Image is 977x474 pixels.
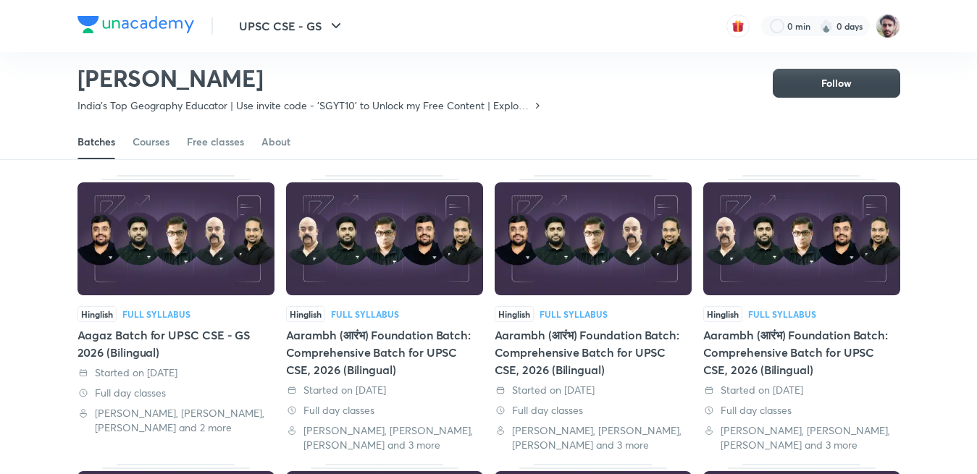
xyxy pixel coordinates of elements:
[77,326,274,361] div: Aagaz Batch for UPSC CSE - GS 2026 (Bilingual)
[495,182,692,295] img: Thumbnail
[77,306,117,322] span: Hinglish
[77,16,194,33] img: Company Logo
[495,175,692,452] div: Aarambh (आरंभ) Foundation Batch: Comprehensive Batch for UPSC CSE, 2026 (Bilingual)
[261,124,290,159] a: About
[703,383,900,397] div: Started on 31 Jul 2025
[122,310,190,318] div: Full Syllabus
[77,182,274,295] img: Thumbnail
[77,406,274,435] div: Sudarshan Gurjar, Dr Sidharth Arora, Mrunal Patel and 2 more
[726,14,750,38] button: avatar
[77,16,194,37] a: Company Logo
[261,135,290,149] div: About
[77,124,115,159] a: Batches
[133,124,169,159] a: Courses
[703,306,742,322] span: Hinglish
[876,14,900,38] img: Shivam Sharma
[77,365,274,380] div: Started on 8 Sep 2025
[133,135,169,149] div: Courses
[703,423,900,452] div: Sudarshan Gurjar, Dr Sidharth Arora, Arti Chhawari and 3 more
[495,403,692,418] div: Full day classes
[703,182,900,295] img: Thumbnail
[77,386,274,400] div: Full day classes
[703,326,900,378] div: Aarambh (आरंभ) Foundation Batch: Comprehensive Batch for UPSC CSE, 2026 (Bilingual)
[703,403,900,418] div: Full day classes
[495,423,692,452] div: Sudarshan Gurjar, Dr Sidharth Arora, Saurabh Pandey and 3 more
[77,64,543,93] h2: [PERSON_NAME]
[703,175,900,452] div: Aarambh (आरंभ) Foundation Batch: Comprehensive Batch for UPSC CSE, 2026 (Bilingual)
[731,20,745,33] img: avatar
[540,310,608,318] div: Full Syllabus
[821,76,852,90] span: Follow
[187,124,244,159] a: Free classes
[286,423,483,452] div: Sudarshan Gurjar, Dr Sidharth Arora, Saurabh Pandey and 3 more
[77,98,532,113] p: India's Top Geography Educator | Use invite code - 'SGYT10' to Unlock my Free Content | Explore t...
[77,175,274,452] div: Aagaz Batch for UPSC CSE - GS 2026 (Bilingual)
[773,69,900,98] button: Follow
[230,12,353,41] button: UPSC CSE - GS
[286,403,483,418] div: Full day classes
[819,19,834,33] img: streak
[286,326,483,378] div: Aarambh (आरंभ) Foundation Batch: Comprehensive Batch for UPSC CSE, 2026 (Bilingual)
[286,182,483,295] img: Thumbnail
[286,306,325,322] span: Hinglish
[286,175,483,452] div: Aarambh (आरंभ) Foundation Batch: Comprehensive Batch for UPSC CSE, 2026 (Bilingual)
[495,383,692,397] div: Started on 11 Aug 2025
[495,306,534,322] span: Hinglish
[748,310,816,318] div: Full Syllabus
[286,383,483,397] div: Started on 29 Aug 2025
[187,135,244,149] div: Free classes
[495,326,692,378] div: Aarambh (आरंभ) Foundation Batch: Comprehensive Batch for UPSC CSE, 2026 (Bilingual)
[331,310,399,318] div: Full Syllabus
[77,135,115,149] div: Batches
